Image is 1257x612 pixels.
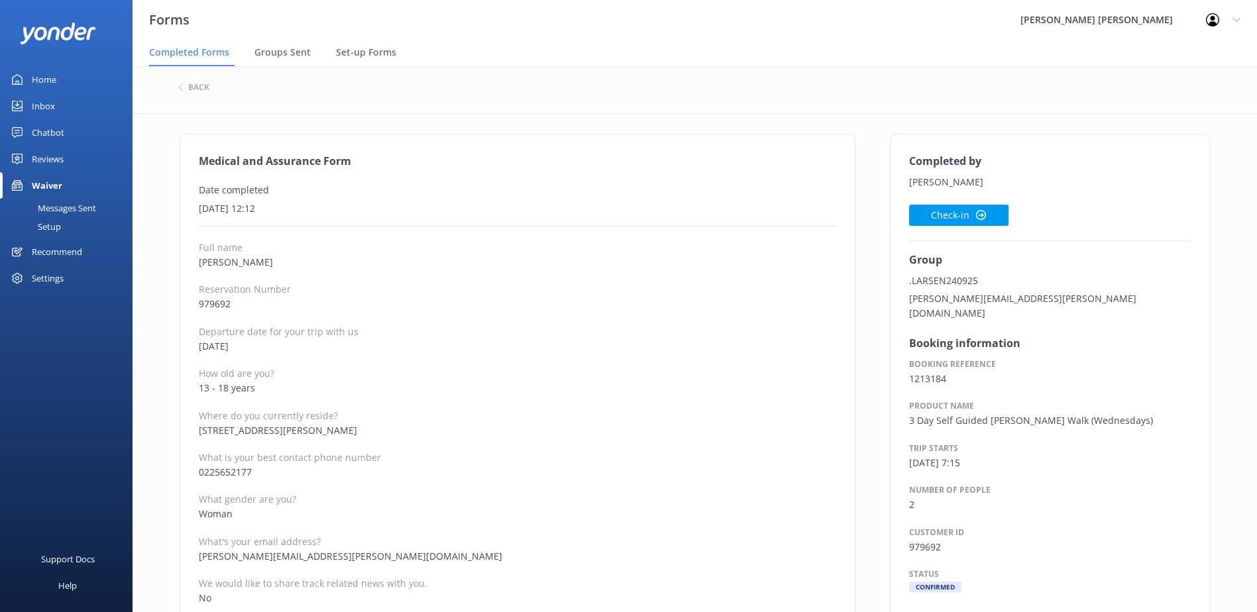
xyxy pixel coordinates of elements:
[20,23,96,44] img: yonder-white-logo.png
[199,465,836,480] p: 0225652177
[32,146,64,172] div: Reviews
[199,451,836,464] p: What is your best contact phone number
[32,93,55,119] div: Inbox
[58,572,77,599] div: Help
[909,413,1191,428] p: 3 Day Self Guided [PERSON_NAME] Walk (Wednesdays)
[199,493,836,505] p: What gender are you?
[909,274,1191,288] p: .LARSEN240925
[909,582,961,592] div: Confirmed
[32,119,64,146] div: Chatbot
[909,175,1191,189] p: [PERSON_NAME]
[199,577,836,589] p: We would like to share track related news with you.
[8,199,96,217] div: Messages Sent
[909,358,1191,370] p: Booking reference
[909,484,1191,496] p: Number of people
[909,399,1191,412] p: Product name
[909,497,1191,512] p: 2
[199,381,836,395] p: 13 - 18 years
[199,201,836,216] p: [DATE] 12:12
[199,507,836,521] p: Woman
[909,442,1191,454] p: Trip starts
[188,83,209,91] h6: back
[199,325,836,338] p: Departure date for your trip with us
[8,199,133,217] a: Messages Sent
[149,9,190,30] h3: Forms
[199,591,836,605] p: No
[199,367,836,380] p: How old are you?
[909,568,1191,580] p: Status
[32,265,64,291] div: Settings
[254,46,311,59] span: Groups Sent
[199,297,836,311] p: 979692
[32,238,82,265] div: Recommend
[909,456,1191,470] p: [DATE] 7:15
[199,423,836,438] p: [STREET_ADDRESS][PERSON_NAME]
[199,339,836,354] p: [DATE]
[909,372,1191,386] p: 1213184
[909,153,1191,170] h4: Completed by
[199,535,836,548] p: What's your email address?
[32,172,62,199] div: Waiver
[199,241,836,254] p: Full name
[909,291,1191,321] p: [PERSON_NAME][EMAIL_ADDRESS][PERSON_NAME][DOMAIN_NAME]
[199,255,836,270] p: [PERSON_NAME]
[41,546,95,572] div: Support Docs
[199,183,836,197] p: Date completed
[909,335,1191,352] h4: Booking information
[909,252,1191,269] h4: Group
[199,549,836,564] p: [PERSON_NAME][EMAIL_ADDRESS][PERSON_NAME][DOMAIN_NAME]
[8,217,133,236] a: Setup
[149,46,229,59] span: Completed Forms
[909,540,1191,554] p: 979692
[32,66,56,93] div: Home
[8,217,61,236] div: Setup
[178,83,209,91] button: back
[909,526,1191,538] p: Customer ID
[336,46,396,59] span: Set-up Forms
[199,153,836,170] h4: Medical and Assurance Form
[199,409,836,422] p: Where do you currently reside?
[909,205,1009,226] button: Check-in
[199,283,836,295] p: Reservation Number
